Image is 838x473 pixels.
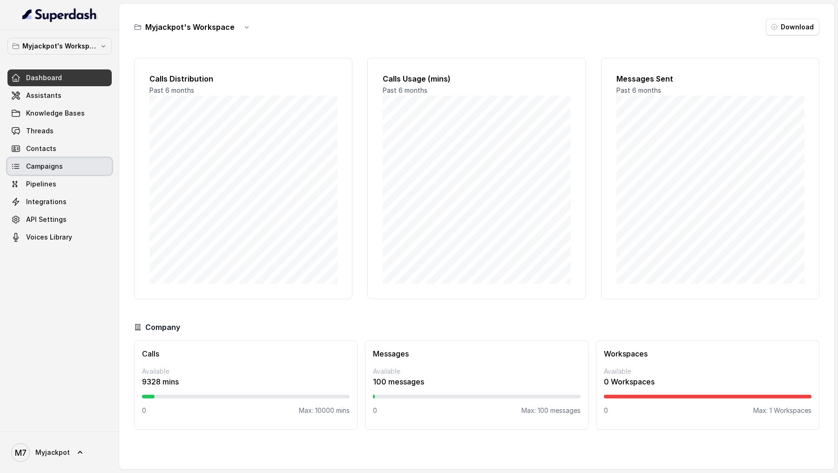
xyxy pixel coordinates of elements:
a: Myjackpot [7,439,112,466]
a: Contacts [7,140,112,157]
p: Available [142,367,350,376]
p: 9328 mins [142,376,350,387]
span: Contacts [26,144,56,153]
a: API Settings [7,211,112,228]
p: 0 [373,406,377,415]
span: Campaigns [26,162,63,171]
h2: Calls Usage (mins) [383,73,570,84]
h2: Messages Sent [616,73,804,84]
button: Download [766,19,819,35]
p: 100 messages [373,376,581,387]
h2: Calls Distribution [149,73,337,84]
span: Past 6 months [149,86,194,94]
span: Knowledge Bases [26,109,85,118]
p: Max: 1 Workspaces [753,406,811,415]
span: Integrations [26,197,67,206]
p: 0 [604,406,608,415]
button: Myjackpot's Workspace [7,38,112,55]
a: Integrations [7,193,112,210]
span: Pipelines [26,179,56,189]
span: Threads [26,126,54,136]
p: Max: 10000 mins [299,406,350,415]
span: Voices Library [26,233,72,242]
a: Pipelines [7,176,112,192]
a: Campaigns [7,158,112,175]
h3: Myjackpot's Workspace [145,21,235,33]
a: Voices Library [7,229,112,246]
img: light.svg [22,7,97,22]
span: Past 6 months [383,86,427,94]
p: 0 Workspaces [604,376,811,387]
span: Myjackpot [35,448,70,457]
p: Myjackpot's Workspace [22,41,97,52]
a: Knowledge Bases [7,105,112,122]
h3: Messages [373,348,581,359]
a: Threads [7,123,112,139]
a: Assistants [7,87,112,104]
p: Max: 100 messages [521,406,581,415]
p: Available [604,367,811,376]
span: Dashboard [26,73,62,82]
p: Available [373,367,581,376]
span: API Settings [26,215,67,224]
h3: Calls [142,348,350,359]
a: Dashboard [7,69,112,86]
p: 0 [142,406,146,415]
span: Assistants [26,91,61,100]
h3: Workspaces [604,348,811,359]
span: Past 6 months [616,86,661,94]
h3: Company [145,322,180,333]
text: M7 [15,448,27,458]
